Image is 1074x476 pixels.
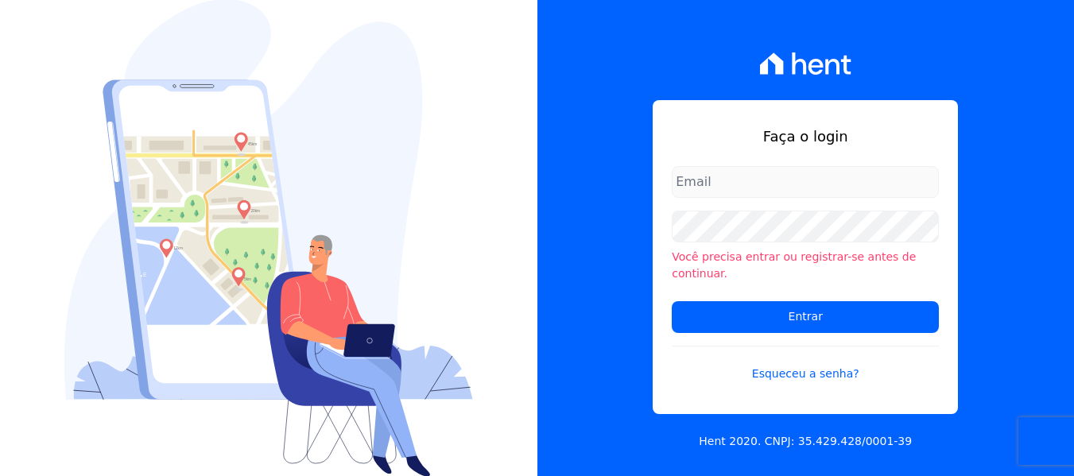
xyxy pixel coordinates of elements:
p: Hent 2020. CNPJ: 35.429.428/0001-39 [699,433,912,450]
h1: Faça o login [672,126,939,147]
input: Email [672,166,939,198]
input: Entrar [672,301,939,333]
a: Esqueceu a senha? [672,346,939,382]
li: Você precisa entrar ou registrar-se antes de continuar. [672,249,939,282]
